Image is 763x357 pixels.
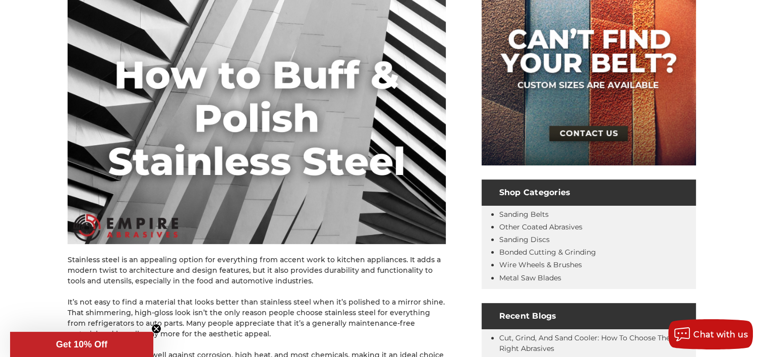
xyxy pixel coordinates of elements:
[668,319,753,349] button: Chat with us
[151,324,161,334] button: Close teaser
[68,255,446,286] p: Stainless steel is an appealing option for everything from accent work to kitchen appliances. It ...
[499,235,550,244] a: Sanding Discs
[482,180,696,206] h4: Shop Categories
[499,273,561,282] a: Metal Saw Blades
[693,330,748,339] span: Chat with us
[499,210,549,219] a: Sanding Belts
[56,339,107,349] span: Get 10% Off
[10,332,153,357] div: Get 10% OffClose teaser
[499,248,596,257] a: Bonded Cutting & Grinding
[499,260,582,269] a: Wire Wheels & Brushes
[482,303,696,329] h4: Recent Blogs
[68,297,446,339] p: It’s not easy to find a material that looks better than stainless steel when it’s polished to a m...
[499,333,670,353] a: Cut, Grind, and Sand Cooler: How to Choose the Right Abrasives
[499,222,582,231] a: Other Coated Abrasives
